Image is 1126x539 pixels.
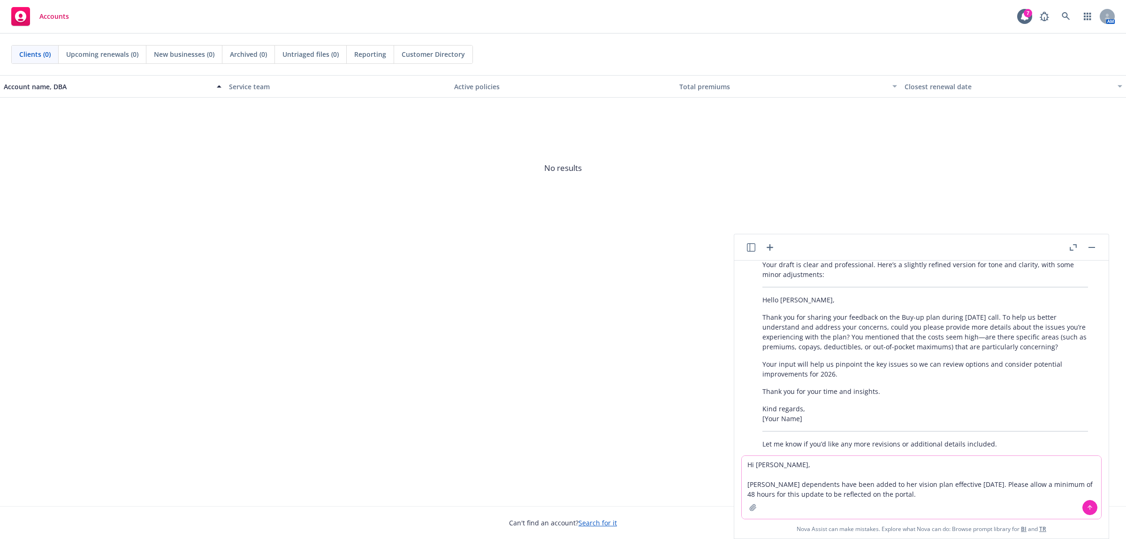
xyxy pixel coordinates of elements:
[676,75,901,98] button: Total premiums
[762,312,1088,352] p: Thank you for sharing your feedback on the Buy-up plan during [DATE] call. To help us better unde...
[1039,525,1046,533] a: TR
[282,49,339,59] span: Untriaged files (0)
[230,49,267,59] span: Archived (0)
[19,49,51,59] span: Clients (0)
[1035,7,1054,26] a: Report a Bug
[1078,7,1097,26] a: Switch app
[39,13,69,20] span: Accounts
[762,260,1088,279] p: Your draft is clear and professional. Here’s a slightly refined version for tone and clarity, wit...
[762,386,1088,396] p: Thank you for your time and insights.
[402,49,465,59] span: Customer Directory
[1057,7,1075,26] a: Search
[229,82,447,92] div: Service team
[8,3,73,30] a: Accounts
[354,49,386,59] span: Reporting
[1021,525,1027,533] a: BI
[762,295,1088,305] p: Hello [PERSON_NAME],
[66,49,138,59] span: Upcoming renewals (0)
[762,404,1088,423] p: Kind regards, [Your Name]
[450,75,676,98] button: Active policies
[225,75,450,98] button: Service team
[679,82,887,92] div: Total premiums
[154,49,214,59] span: New businesses (0)
[454,82,672,92] div: Active policies
[742,456,1101,519] textarea: Hi [PERSON_NAME], [PERSON_NAME] dependents have been added to her vision plan effective [DATE]. P...
[1024,9,1032,17] div: 7
[901,75,1126,98] button: Closest renewal date
[578,518,617,527] a: Search for it
[4,82,211,92] div: Account name, DBA
[762,359,1088,379] p: Your input will help us pinpoint the key issues so we can review options and consider potential i...
[905,82,1112,92] div: Closest renewal date
[509,518,617,528] span: Can't find an account?
[762,439,1088,449] p: Let me know if you’d like any more revisions or additional details included.
[797,519,1046,539] span: Nova Assist can make mistakes. Explore what Nova can do: Browse prompt library for and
